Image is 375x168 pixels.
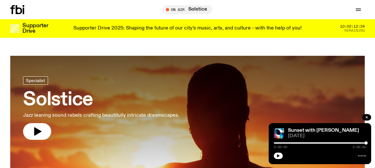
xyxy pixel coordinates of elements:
[163,5,212,14] button: On AirSolstice
[340,25,365,28] span: 10:02:12:24
[353,146,366,149] span: 2:00:00
[274,146,287,149] span: 2:00:00
[26,78,45,83] span: Specialist
[23,76,179,140] a: SolsticeJazz leaning sound rebels crafting beautifully intricate dreamscapes.
[345,29,365,32] span: Remaining
[22,23,48,34] h3: Supporter Drive
[23,76,48,85] a: Specialist
[288,134,366,139] span: [DATE]
[23,112,179,119] p: Jazz leaning sound rebels crafting beautifully intricate dreamscapes.
[274,128,284,139] img: Simon Caldwell stands side on, looking downwards. He has headphones on. Behind him is a brightly ...
[23,91,179,109] h3: Solstice
[288,128,359,133] a: Sunset with [PERSON_NAME]
[73,26,302,31] p: Supporter Drive 2025: Shaping the future of our city’s music, arts, and culture - with the help o...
